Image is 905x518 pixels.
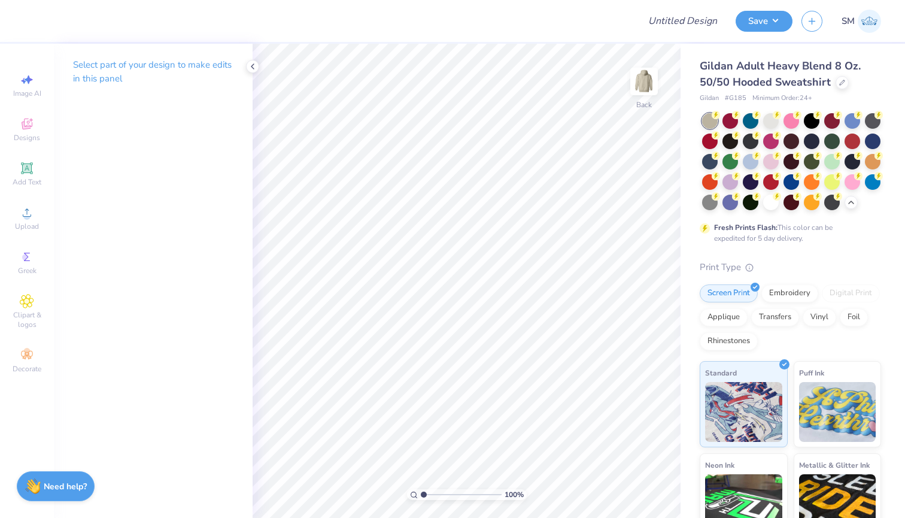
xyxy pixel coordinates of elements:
[632,69,656,93] img: Back
[700,332,758,350] div: Rhinestones
[714,223,778,232] strong: Fresh Prints Flash:
[803,308,836,326] div: Vinyl
[858,10,881,33] img: Sofia Maitz
[714,222,861,244] div: This color can be expedited for 5 day delivery.
[44,481,87,492] strong: Need help?
[761,284,818,302] div: Embroidery
[752,93,812,104] span: Minimum Order: 24 +
[700,260,881,274] div: Print Type
[700,308,748,326] div: Applique
[13,89,41,98] span: Image AI
[6,310,48,329] span: Clipart & logos
[799,459,870,471] span: Metallic & Glitter Ink
[13,177,41,187] span: Add Text
[822,284,880,302] div: Digital Print
[840,308,868,326] div: Foil
[639,9,727,33] input: Untitled Design
[73,58,233,86] p: Select part of your design to make edits in this panel
[751,308,799,326] div: Transfers
[700,59,861,89] span: Gildan Adult Heavy Blend 8 Oz. 50/50 Hooded Sweatshirt
[705,366,737,379] span: Standard
[636,99,652,110] div: Back
[799,382,876,442] img: Puff Ink
[14,133,40,143] span: Designs
[705,382,782,442] img: Standard
[799,366,824,379] span: Puff Ink
[18,266,37,275] span: Greek
[700,93,719,104] span: Gildan
[736,11,792,32] button: Save
[842,10,881,33] a: SM
[505,489,524,500] span: 100 %
[13,364,41,374] span: Decorate
[725,93,746,104] span: # G185
[842,14,855,28] span: SM
[15,222,39,231] span: Upload
[705,459,734,471] span: Neon Ink
[700,284,758,302] div: Screen Print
